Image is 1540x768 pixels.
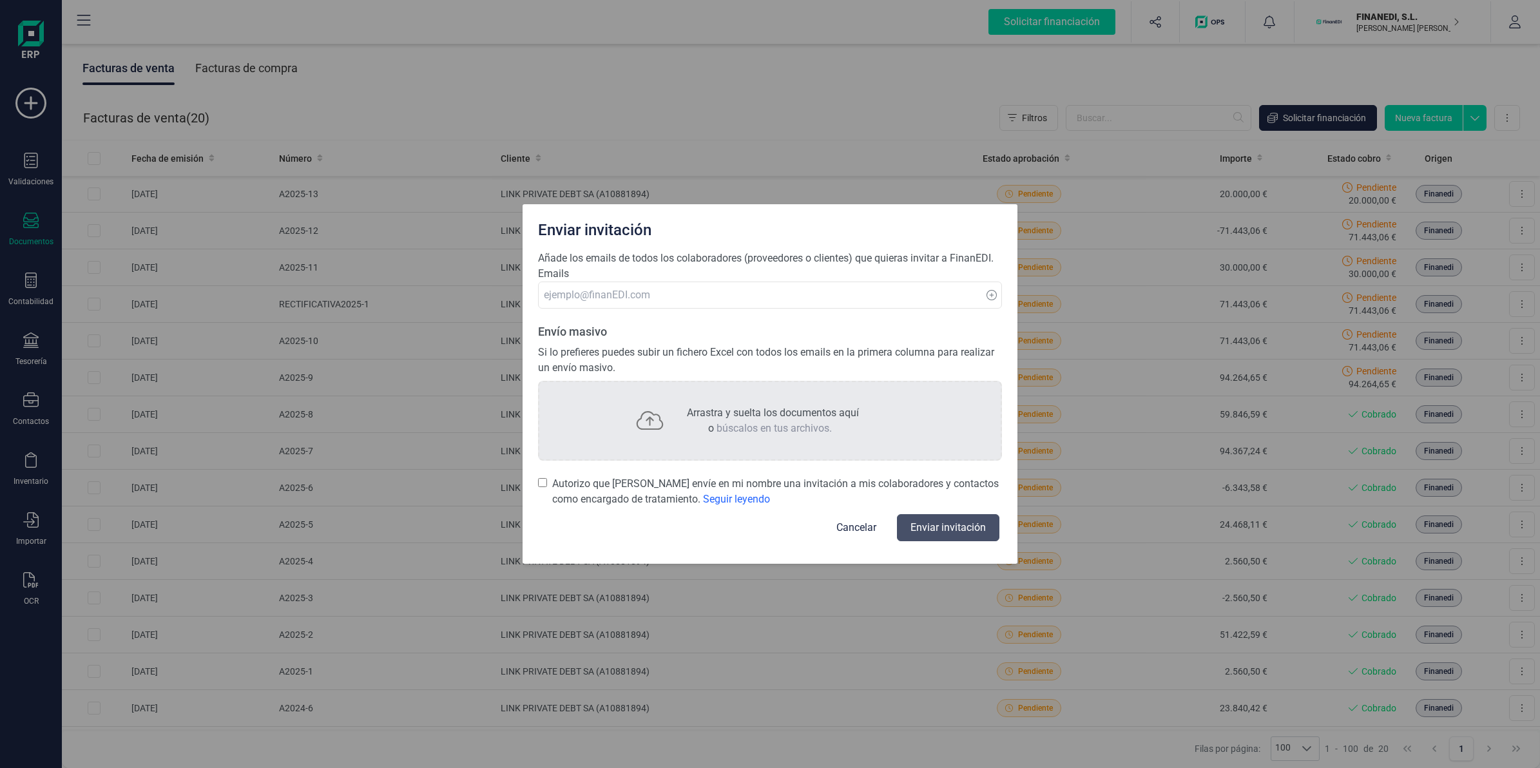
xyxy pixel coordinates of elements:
p: Envío masivo [538,324,1002,340]
span: Autorizo que [PERSON_NAME] envíe en mi nombre una invitación a mis colaboradores y contactos como... [552,476,1003,507]
div: Arrastra y suelta los documentos aquío búscalos en tus archivos. [538,381,1002,460]
span: Emails [538,267,569,280]
input: ejemplo@finanEDI.com [538,282,1002,309]
span: Arrastra y suelta los documentos aquí o [687,407,859,434]
div: Enviar invitación [533,215,1007,240]
p: Añade los emails de todos los colaboradores (proveedores o clientes) que quieras invitar a FinanEDI. [538,251,1002,266]
p: Si lo prefieres puedes subir un fichero Excel con todos los emails en la primera columna para rea... [538,345,1002,376]
button: Enviar invitación [897,514,999,541]
button: Cancelar [821,512,892,543]
span: Seguir leyendo [703,493,770,505]
input: Autorizo que [PERSON_NAME] envíe en mi nombre una invitación a mis colaboradores y contactos como... [538,476,547,489]
span: búscalos en tus archivos. [717,422,832,434]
